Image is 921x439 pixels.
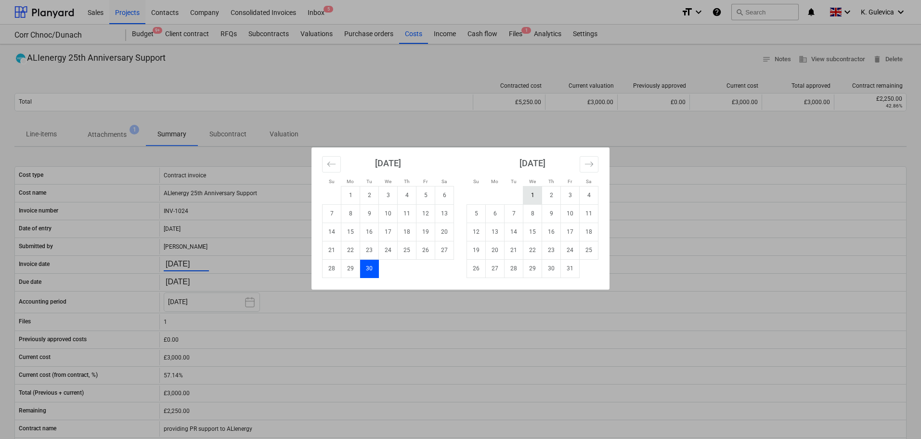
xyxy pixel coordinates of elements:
small: We [529,179,536,184]
td: Saturday, October 18, 2025 [580,223,598,241]
small: Sa [586,179,591,184]
td: Sunday, September 14, 2025 [323,223,341,241]
td: Wednesday, October 8, 2025 [523,204,542,223]
strong: [DATE] [375,158,401,168]
td: Monday, September 15, 2025 [341,223,360,241]
td: Friday, September 26, 2025 [416,241,435,259]
small: Th [548,179,554,184]
td: Friday, October 24, 2025 [561,241,580,259]
td: Friday, October 31, 2025 [561,259,580,278]
td: Friday, October 3, 2025 [561,186,580,204]
td: Saturday, October 11, 2025 [580,204,598,223]
td: Friday, October 10, 2025 [561,204,580,223]
td: Sunday, September 21, 2025 [323,241,341,259]
td: Wednesday, October 1, 2025 [523,186,542,204]
td: Thursday, October 16, 2025 [542,223,561,241]
td: Wednesday, September 17, 2025 [379,223,398,241]
td: Wednesday, October 22, 2025 [523,241,542,259]
td: Thursday, September 18, 2025 [398,223,416,241]
td: Thursday, October 30, 2025 [542,259,561,278]
td: Monday, October 20, 2025 [486,241,505,259]
td: Sunday, October 5, 2025 [467,204,486,223]
td: Sunday, October 12, 2025 [467,223,486,241]
small: Tu [511,179,517,184]
small: Mo [491,179,498,184]
td: Saturday, September 6, 2025 [435,186,454,204]
small: We [385,179,391,184]
td: Tuesday, September 2, 2025 [360,186,379,204]
iframe: Chat Widget [873,393,921,439]
td: Friday, September 19, 2025 [416,223,435,241]
small: Fr [423,179,428,184]
small: Fr [568,179,572,184]
td: Tuesday, October 21, 2025 [505,241,523,259]
td: Saturday, September 20, 2025 [435,223,454,241]
small: Su [473,179,479,184]
strong: [DATE] [519,158,545,168]
small: Tu [366,179,372,184]
td: Sunday, September 7, 2025 [323,204,341,223]
div: Calendar [311,147,610,290]
td: Monday, September 22, 2025 [341,241,360,259]
td: Thursday, September 11, 2025 [398,204,416,223]
td: Thursday, September 25, 2025 [398,241,416,259]
td: Tuesday, October 28, 2025 [505,259,523,278]
small: Su [329,179,335,184]
td: Thursday, October 2, 2025 [542,186,561,204]
td: Tuesday, September 16, 2025 [360,223,379,241]
td: Sunday, October 19, 2025 [467,241,486,259]
td: Tuesday, October 7, 2025 [505,204,523,223]
td: Monday, October 6, 2025 [486,204,505,223]
td: Sunday, September 28, 2025 [323,259,341,278]
button: Move backward to switch to the previous month. [322,156,341,173]
td: Saturday, September 13, 2025 [435,204,454,223]
td: Friday, October 17, 2025 [561,223,580,241]
td: Monday, October 13, 2025 [486,223,505,241]
td: Selected. Tuesday, September 30, 2025 [360,259,379,278]
td: Monday, September 8, 2025 [341,204,360,223]
small: Sa [441,179,447,184]
td: Wednesday, September 3, 2025 [379,186,398,204]
td: Wednesday, October 15, 2025 [523,223,542,241]
td: Monday, September 29, 2025 [341,259,360,278]
td: Sunday, October 26, 2025 [467,259,486,278]
td: Monday, September 1, 2025 [341,186,360,204]
td: Monday, October 27, 2025 [486,259,505,278]
td: Thursday, October 9, 2025 [542,204,561,223]
td: Saturday, September 27, 2025 [435,241,454,259]
td: Wednesday, September 10, 2025 [379,204,398,223]
td: Tuesday, September 9, 2025 [360,204,379,223]
td: Thursday, October 23, 2025 [542,241,561,259]
td: Wednesday, October 29, 2025 [523,259,542,278]
td: Thursday, September 4, 2025 [398,186,416,204]
td: Tuesday, September 23, 2025 [360,241,379,259]
td: Friday, September 5, 2025 [416,186,435,204]
td: Friday, September 12, 2025 [416,204,435,223]
small: Th [404,179,410,184]
td: Wednesday, September 24, 2025 [379,241,398,259]
td: Saturday, October 4, 2025 [580,186,598,204]
td: Tuesday, October 14, 2025 [505,223,523,241]
small: Mo [347,179,354,184]
button: Move forward to switch to the next month. [580,156,598,173]
td: Saturday, October 25, 2025 [580,241,598,259]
